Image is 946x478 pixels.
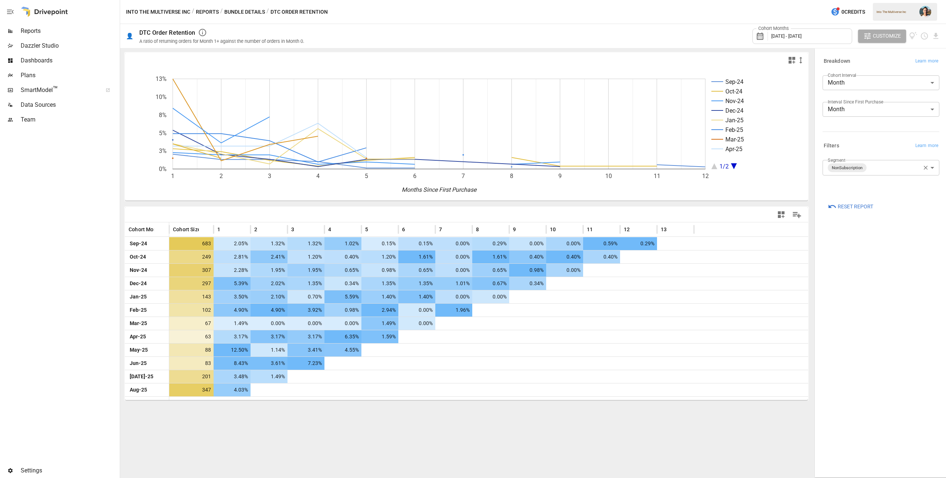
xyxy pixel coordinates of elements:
span: 1.49% [254,370,286,383]
div: Into The Multiverse Inc [877,10,915,14]
span: 4.03% [217,383,249,396]
span: 0.00% [550,237,582,250]
text: 8% [159,112,167,119]
span: 1.95% [254,264,286,277]
span: 7 [439,226,442,233]
span: 0.67% [476,277,508,290]
text: Apr-25 [725,146,742,153]
span: Reset Report [838,202,873,211]
span: 5 [365,226,368,233]
text: 3 [268,173,271,180]
span: 0.29% [624,237,656,250]
text: Sep-24 [725,78,743,85]
span: Team [21,115,118,124]
span: 0.00% [513,237,545,250]
span: 307 [173,264,212,277]
button: Sort [295,224,305,235]
span: 0.00% [254,317,286,330]
span: 201 [173,370,212,383]
text: Feb-25 [725,126,743,133]
span: 1.02% [328,237,360,250]
text: 1 [171,173,174,180]
span: 4 [328,226,331,233]
text: 5 [365,173,368,180]
span: 347 [173,383,212,396]
span: 4.90% [217,304,249,317]
span: 1.49% [217,317,249,330]
button: Sort [406,224,416,235]
span: 1.49% [365,317,397,330]
div: / [220,7,223,17]
span: 1.61% [402,250,434,263]
span: 0.65% [402,264,434,277]
span: 1.32% [254,237,286,250]
span: 2.81% [217,250,249,263]
div: DTC Order Retention [139,29,195,36]
span: 0.00% [439,237,471,250]
span: Feb-25 [129,304,165,317]
span: 0.65% [328,264,360,277]
span: 0.40% [328,250,360,263]
div: Month [823,75,939,90]
button: Sort [200,224,210,235]
text: 1/2 [719,163,729,170]
span: 0.34% [513,277,545,290]
span: 3.50% [217,290,249,303]
span: 3.17% [291,330,323,343]
span: 3.48% [217,370,249,383]
span: 1 [217,226,220,233]
span: [DATE]-25 [129,370,165,383]
text: 11 [654,173,660,180]
span: 0.00% [439,250,471,263]
span: 0.59% [587,237,619,250]
button: Schedule report [920,32,929,40]
span: 2.05% [217,237,249,250]
span: [DATE] - [DATE] [771,33,802,39]
text: Mar-25 [725,136,744,143]
h6: Breakdown [824,57,850,65]
span: Jan-25 [129,290,165,303]
span: 2.02% [254,277,286,290]
h6: Filters [824,142,839,150]
span: Cohort Size [173,226,201,233]
button: View documentation [909,30,918,43]
span: 11 [587,226,593,233]
span: May-25 [129,344,165,356]
span: Learn more [915,142,938,150]
span: Apr-25 [129,330,165,343]
span: 0.15% [365,237,397,250]
button: Sort [593,224,604,235]
span: 0.00% [550,264,582,277]
span: 0.00% [439,264,471,277]
span: 4.90% [254,304,286,317]
div: A chart. [125,68,808,201]
span: 683 [173,237,212,250]
span: 3.17% [254,330,286,343]
span: Data Sources [21,100,118,109]
span: Aug-25 [129,383,165,396]
span: 12 [624,226,630,233]
div: Month [823,102,939,117]
span: ™ [53,85,58,94]
label: Segment [828,157,845,163]
span: 3.92% [291,304,323,317]
span: 7.23% [291,357,323,370]
label: Cohort Months [756,25,791,32]
span: 2 [254,226,257,233]
span: 0.98% [513,264,545,277]
button: Customize [858,30,906,43]
span: 0.70% [291,290,323,303]
span: 0.34% [328,277,360,290]
span: 88 [173,344,212,356]
span: 0.29% [476,237,508,250]
button: Sort [369,224,379,235]
span: 0.00% [328,317,360,330]
text: Jan-25 [725,117,743,124]
span: Mar-25 [129,317,165,330]
span: 1.95% [291,264,323,277]
span: 2.28% [217,264,249,277]
span: 0.00% [439,290,471,303]
text: 6 [413,173,416,180]
span: 3.41% [291,344,323,356]
span: 1.01% [439,277,471,290]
